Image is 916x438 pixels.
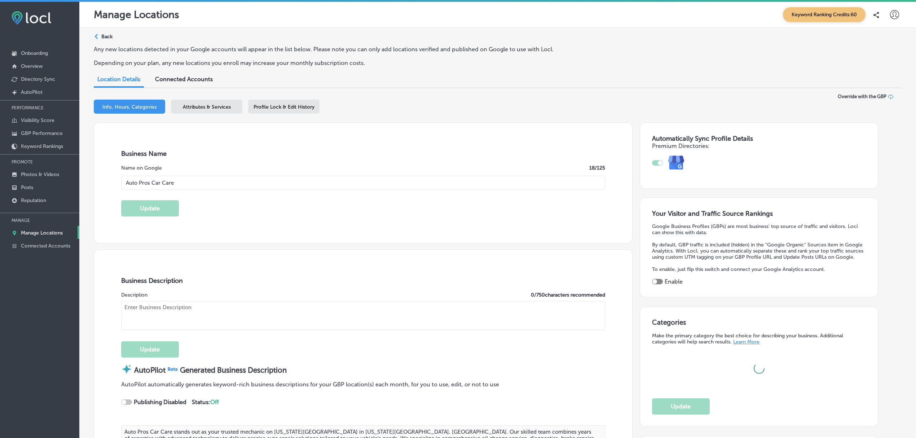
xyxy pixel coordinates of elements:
p: AutoPilot automatically generates keyword-rich business descriptions for your GBP location(s) eac... [121,381,499,388]
label: 18 /125 [589,165,605,171]
p: Directory Sync [21,76,55,82]
p: Back [101,34,113,40]
button: Update [121,341,179,358]
h3: Business Name [121,150,605,158]
p: By default, GBP traffic is included (hidden) in the "Google Organic" Sources item in Google Analy... [652,242,866,260]
strong: Status: [192,399,219,406]
p: Visibility Score [21,117,54,123]
p: Manage Locations [21,230,63,236]
p: Onboarding [21,50,48,56]
span: Keyword Ranking Credits: 60 [783,7,866,22]
a: Learn More [733,339,759,345]
strong: Publishing Disabled [134,399,186,406]
span: Attributes & Services [183,104,231,110]
p: Reputation [21,197,46,203]
span: Connected Accounts [155,76,213,83]
p: Make the primary category the best choice for describing your business. Additional categories wil... [652,333,866,345]
h3: Automatically Sync Profile Details [652,135,866,143]
span: Off [210,399,219,406]
strong: AutoPilot Generated Business Description [134,366,287,375]
h3: Categories [652,318,866,329]
label: Enable [665,278,683,285]
p: Keyword Rankings [21,143,63,149]
p: GBP Performance [21,130,63,136]
p: Google Business Profiles (GBPs) are most business' top source of traffic and visitors. Locl can s... [652,223,866,236]
p: Connected Accounts [21,243,70,249]
input: Enter Location Name [121,176,605,190]
span: Profile Lock & Edit History [254,104,314,110]
p: Overview [21,63,43,69]
p: Depending on your plan, any new locations you enroll may increase your monthly subscription costs. [94,60,619,66]
span: Override with the GBP [838,94,886,99]
p: AutoPilot [21,89,43,95]
img: autopilot-icon [121,364,132,375]
p: Manage Locations [94,9,179,21]
span: Location Details [97,76,140,83]
button: Update [121,200,179,216]
label: Name on Google [121,165,162,171]
span: Info, Hours, Categories [102,104,157,110]
img: e7ababfa220611ac49bdb491a11684a6.png [663,149,690,176]
label: Description [121,292,147,298]
p: Any new locations detected in your Google accounts will appear in the list below. Please note you... [94,46,619,53]
p: Photos & Videos [21,171,59,178]
p: To enable, just flip this switch and connect your Google Analytics account. [652,266,866,272]
h3: Your Visitor and Traffic Source Rankings [652,210,866,218]
h4: Premium Directories: [652,143,866,149]
img: Beta [166,366,180,372]
p: Posts [21,184,33,190]
button: Update [652,398,710,415]
img: fda3e92497d09a02dc62c9cd864e3231.png [12,11,51,25]
label: 0 / 750 characters recommended [531,292,605,298]
h3: Business Description [121,277,605,285]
